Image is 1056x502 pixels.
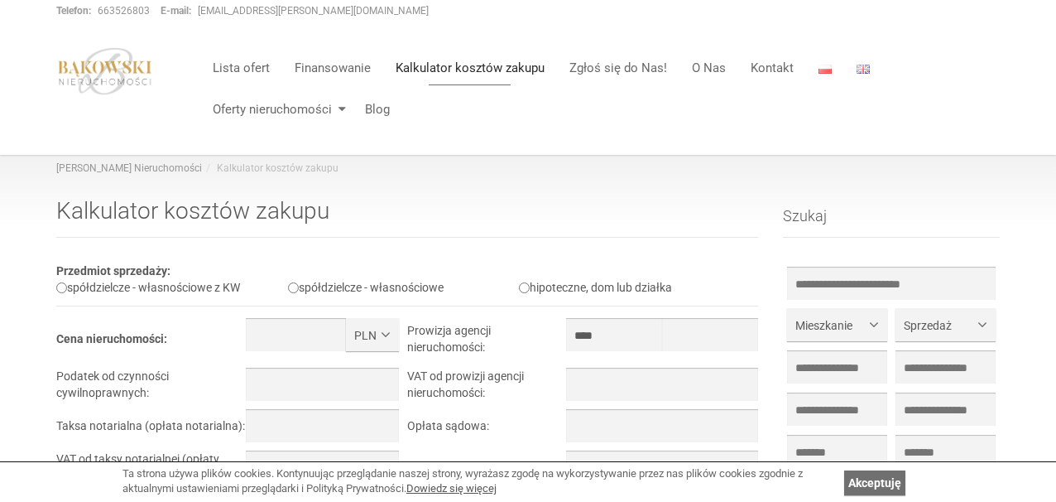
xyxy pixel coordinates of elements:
li: Kalkulator kosztów zakupu [202,162,338,176]
img: English [857,65,870,74]
input: hipoteczne, dom lub działka [519,282,530,293]
h3: Szukaj [783,208,1001,238]
td: VAT od prowizji agencji nieruchomości: [407,368,566,409]
b: Cena nieruchomości: [56,332,167,345]
span: Sprzedaż [904,317,975,334]
a: Zgłoś się do Nas! [557,51,679,84]
strong: Telefon: [56,5,91,17]
label: spółdzielcze - własnościowe [288,281,444,294]
a: Lista ofert [200,51,282,84]
td: Prowizja agencji nieruchomości: [407,318,566,368]
span: Mieszkanie [795,317,866,334]
input: spółdzielcze - własnościowe [288,282,299,293]
a: Blog [353,93,390,126]
td: Opłata sądowa: [407,409,566,451]
img: Polski [818,65,832,74]
a: Kalkulator kosztów zakupu [383,51,557,84]
td: Podatek od czynności cywilnoprawnych: [56,368,246,409]
a: Akceptuję [844,471,905,495]
a: Finansowanie [282,51,383,84]
button: PLN [346,318,399,351]
a: O Nas [679,51,738,84]
label: spółdzielcze - własnościowe z KW [56,281,240,294]
button: Mieszkanie [787,308,887,341]
a: 663526803 [98,5,150,17]
b: Przedmiot sprzedaży: [56,264,170,278]
button: Sprzedaż [895,308,996,341]
span: PLN [354,327,378,344]
a: Kontakt [738,51,806,84]
div: Ta strona używa plików cookies. Kontynuując przeglądanie naszej strony, wyrażasz zgodę na wykorzy... [122,466,836,497]
td: Suma opłat dodatkowych: [407,451,566,492]
a: [PERSON_NAME] Nieruchomości [56,162,202,174]
td: Taksa notarialna (opłata notarialna): [56,409,246,451]
td: VAT od taksy notarialnej (opłaty notarialnej): [56,451,246,492]
label: hipoteczne, dom lub działka [519,281,672,294]
a: [EMAIL_ADDRESS][PERSON_NAME][DOMAIN_NAME] [198,5,429,17]
h1: Kalkulator kosztów zakupu [56,199,758,238]
a: Dowiedz się więcej [406,482,497,495]
input: spółdzielcze - własnościowe z KW [56,282,67,293]
strong: E-mail: [161,5,191,17]
img: logo [56,47,154,95]
a: Oferty nieruchomości [200,93,353,126]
